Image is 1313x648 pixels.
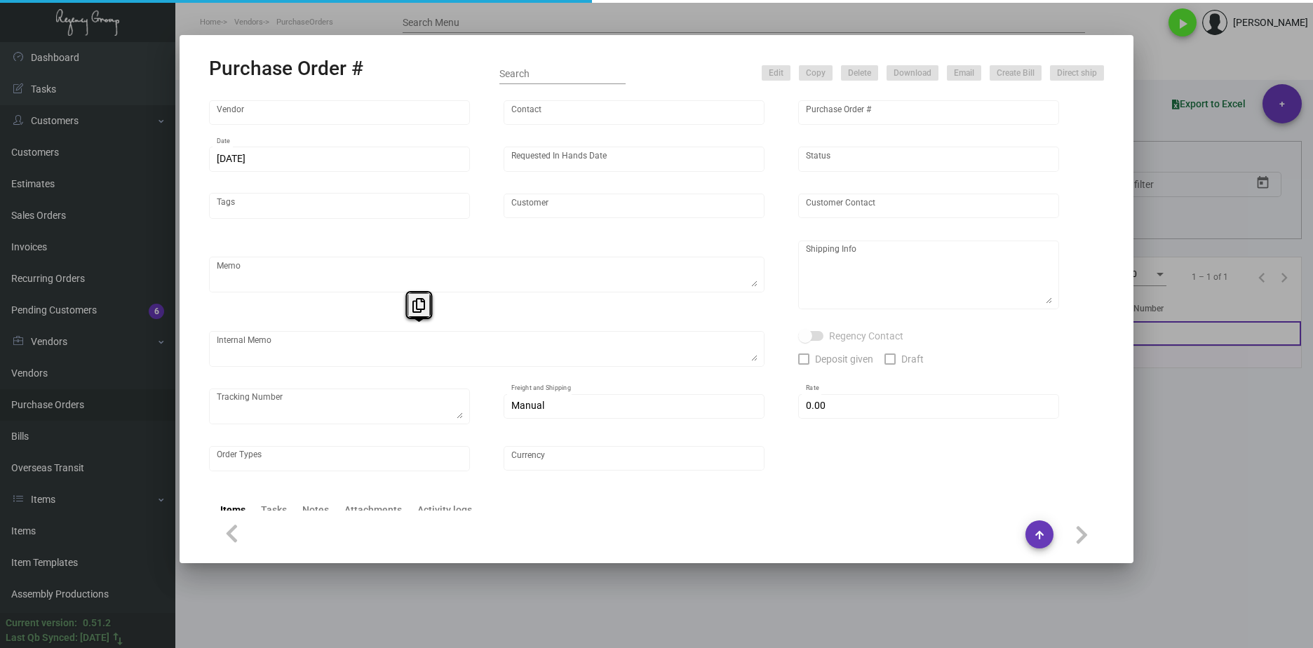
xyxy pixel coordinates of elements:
[220,503,245,518] div: Items
[947,65,981,81] button: Email
[894,67,931,79] span: Download
[1057,67,1097,79] span: Direct ship
[815,351,873,367] span: Deposit given
[762,65,790,81] button: Edit
[841,65,878,81] button: Delete
[954,67,974,79] span: Email
[799,65,833,81] button: Copy
[829,328,903,344] span: Regency Contact
[887,65,938,81] button: Download
[901,351,924,367] span: Draft
[6,616,77,630] div: Current version:
[344,503,402,518] div: Attachments
[990,65,1042,81] button: Create Bill
[997,67,1035,79] span: Create Bill
[511,400,544,411] span: Manual
[1050,65,1104,81] button: Direct ship
[417,503,472,518] div: Activity logs
[769,67,783,79] span: Edit
[302,503,329,518] div: Notes
[6,630,109,645] div: Last Qb Synced: [DATE]
[412,298,425,313] i: Copy
[83,616,111,630] div: 0.51.2
[261,503,287,518] div: Tasks
[806,67,826,79] span: Copy
[848,67,871,79] span: Delete
[209,57,363,81] h2: Purchase Order #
